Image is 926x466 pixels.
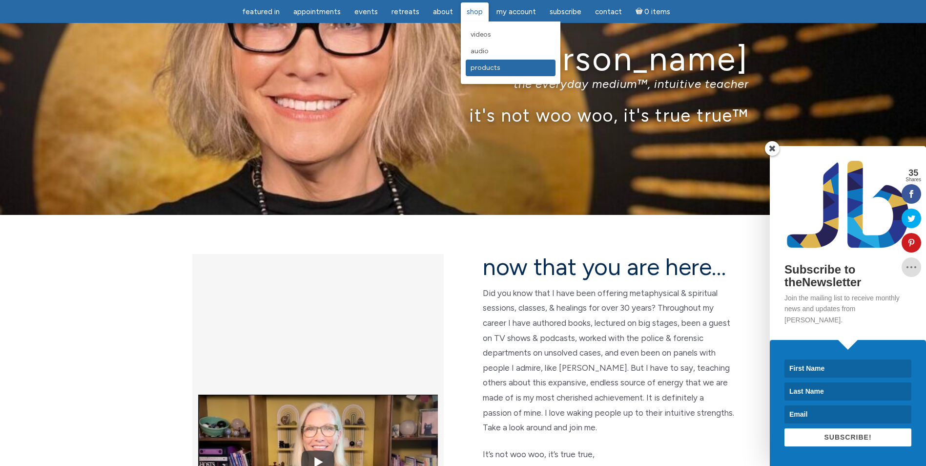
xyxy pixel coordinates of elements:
span: Retreats [391,7,419,16]
p: the everyday medium™, intuitive teacher [178,77,749,91]
span: Audio [471,47,489,55]
span: Shop [467,7,483,16]
span: Appointments [293,7,341,16]
button: SUBSCRIBE! [784,428,911,446]
p: It’s not woo woo, it’s true true, [483,447,734,462]
a: Products [466,60,556,76]
a: Events [349,2,384,21]
span: Shares [905,177,921,182]
h1: [PERSON_NAME] [178,41,749,77]
span: Contact [595,7,622,16]
h2: now that you are here… [483,254,734,280]
p: it's not woo woo, it's true true™ [178,105,749,126]
span: SUBSCRIBE! [824,433,871,441]
a: Audio [466,43,556,60]
span: 0 items [644,8,670,16]
a: Cart0 items [630,1,677,21]
a: About [427,2,459,21]
span: Subscribe [550,7,581,16]
span: About [433,7,453,16]
input: Email [784,405,911,424]
span: My Account [496,7,536,16]
input: First Name [784,360,911,378]
span: Events [354,7,378,16]
a: My Account [491,2,542,21]
p: Join the mailing list to receive monthly news and updates from [PERSON_NAME]. [784,293,911,325]
i: Cart [636,7,645,16]
span: featured in [242,7,280,16]
a: Retreats [386,2,425,21]
p: Did you know that I have been offering metaphysical & spiritual sessions, classes, & healings for... [483,286,734,435]
input: Last Name [784,382,911,401]
span: Videos [471,30,491,39]
a: Subscribe [544,2,587,21]
a: Videos [466,26,556,43]
span: Products [471,64,500,72]
a: featured in [236,2,286,21]
a: Shop [461,2,489,21]
h2: Subscribe to theNewsletter [784,263,911,289]
a: Appointments [288,2,347,21]
a: Contact [589,2,628,21]
span: 35 [905,169,921,177]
